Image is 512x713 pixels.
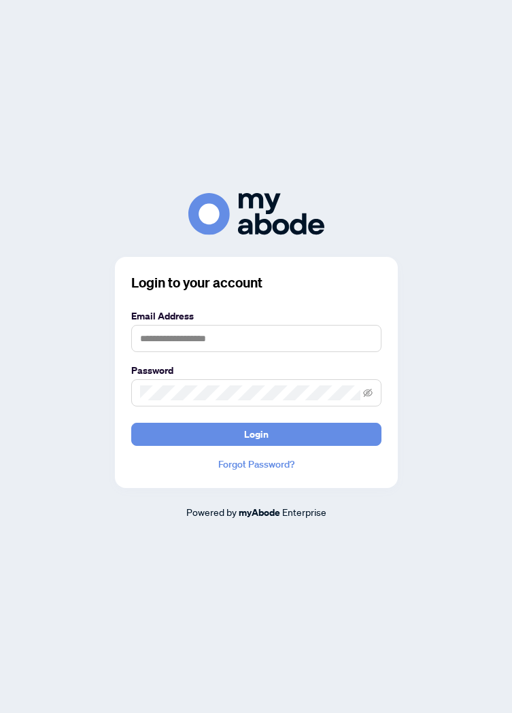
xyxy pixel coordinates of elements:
[131,423,381,446] button: Login
[131,457,381,472] a: Forgot Password?
[131,309,381,324] label: Email Address
[244,423,269,445] span: Login
[186,506,237,518] span: Powered by
[363,388,373,398] span: eye-invisible
[131,363,381,378] label: Password
[188,193,324,234] img: ma-logo
[131,273,381,292] h3: Login to your account
[239,505,280,520] a: myAbode
[282,506,326,518] span: Enterprise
